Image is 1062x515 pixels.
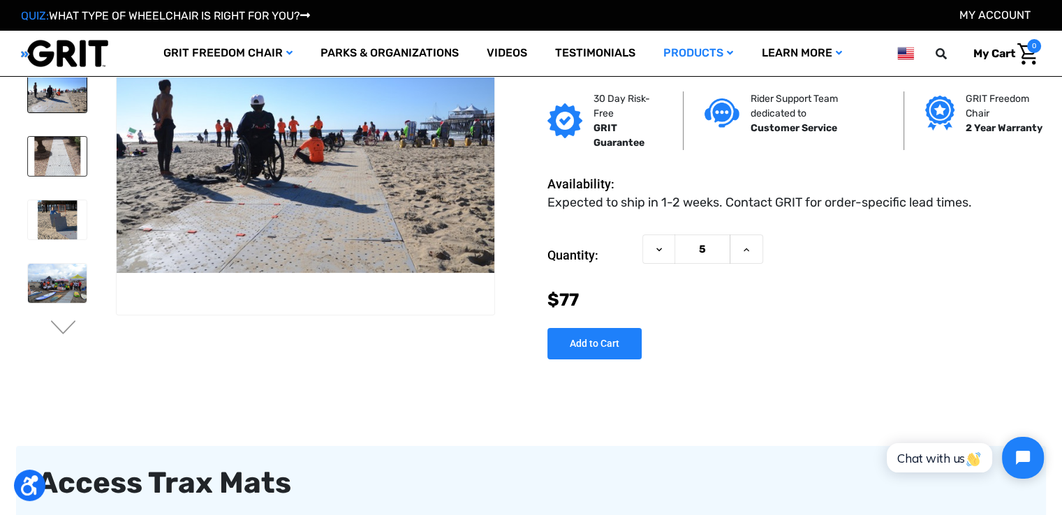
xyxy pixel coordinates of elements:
[307,31,473,76] a: Parks & Organizations
[1017,43,1038,65] img: Cart
[963,39,1041,68] a: Cart with 0 items
[897,45,914,62] img: us.png
[28,200,87,239] img: Access Trax Mats
[942,39,963,68] input: Search
[593,121,644,148] strong: GRIT Guarantee
[966,121,1042,133] strong: 2 Year Warranty
[547,234,635,276] label: Quantity:
[973,47,1015,60] span: My Cart
[705,98,739,127] img: Customer service
[37,467,1025,499] div: Access Trax Mats
[28,73,87,112] img: Access Trax Mats
[547,174,635,193] dt: Availability:
[541,31,649,76] a: Testimonials
[966,91,1046,120] p: GRIT Freedom Chair
[28,137,87,176] img: Access Trax Mats
[871,425,1056,491] iframe: Tidio Chat
[49,320,78,337] button: Go to slide 2 of 6
[959,8,1031,22] a: Account
[751,121,837,133] strong: Customer Service
[473,31,541,76] a: Videos
[925,96,954,130] img: Grit freedom
[117,21,494,273] img: Access Trax Mats
[21,9,310,22] a: QUIZ:WHAT TYPE OF WHEELCHAIR IS RIGHT FOR YOU?
[747,31,855,76] a: Learn More
[751,91,883,120] p: Rider Support Team dedicated to
[1027,39,1041,53] span: 0
[649,31,747,76] a: Products
[547,328,642,359] input: Add to Cart
[149,31,307,76] a: GRIT Freedom Chair
[547,193,972,211] dd: Expected to ship in 1-2 weeks. Contact GRIT for order-specific lead times.
[21,9,49,22] span: QUIZ:
[593,91,662,120] p: 30 Day Risk-Free
[28,264,87,303] img: Access Trax Mats
[547,103,582,137] img: GRIT Guarantee
[547,289,579,309] span: $77
[21,39,108,68] img: GRIT All-Terrain Wheelchair and Mobility Equipment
